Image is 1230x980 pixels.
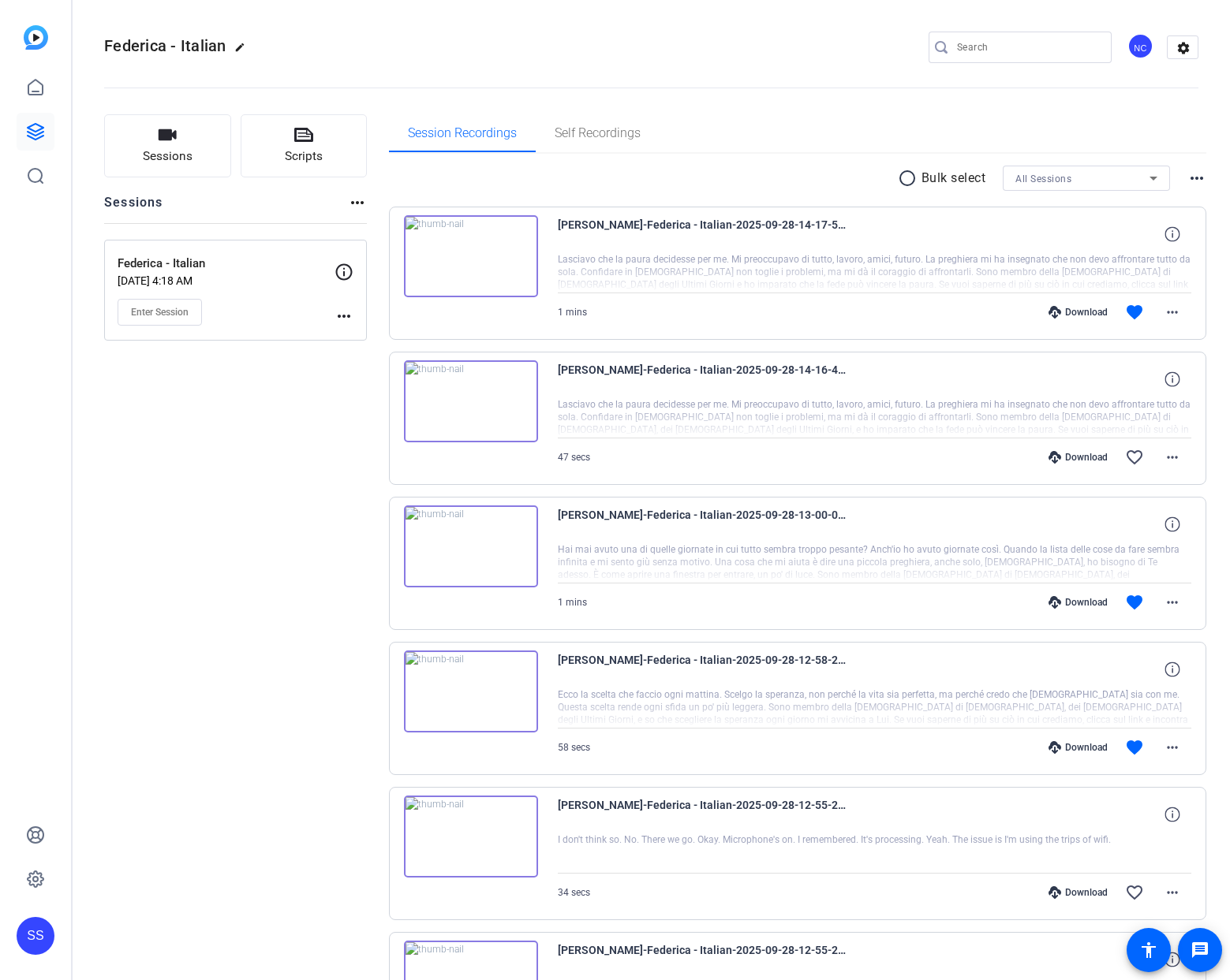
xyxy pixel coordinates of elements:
[898,169,922,188] mat-icon: radio_button_unchecked
[1191,941,1209,960] mat-icon: message
[1127,33,1155,61] ngx-avatar: Natasha Colborne
[1163,448,1182,467] mat-icon: more_horiz
[1041,596,1116,609] div: Download
[404,505,538,587] img: thumb-nail
[555,127,641,140] span: Self Recordings
[1163,303,1182,322] mat-icon: more_horiz
[1041,306,1116,319] div: Download
[1125,883,1144,902] mat-icon: favorite_border
[1125,448,1144,467] mat-icon: favorite_border
[1187,169,1206,188] mat-icon: more_horiz
[1125,738,1144,757] mat-icon: favorite
[118,274,335,287] p: [DATE] 4:18 AM
[104,36,226,55] span: Federica - Italian
[118,299,202,326] button: Enter Session
[558,941,850,978] span: [PERSON_NAME]-Federica - Italian-2025-09-28-12-55-22-729-0
[558,887,590,898] span: 34 secs
[558,307,587,318] span: 1 mins
[408,127,517,140] span: Session Recordings
[558,597,587,608] span: 1 mins
[143,147,193,166] span: Sessions
[558,452,590,463] span: 47 secs
[1139,941,1158,960] mat-icon: accessibility
[1015,173,1071,184] span: All Sessions
[404,796,538,878] img: thumb-nail
[558,505,850,543] span: [PERSON_NAME]-Federica - Italian-2025-09-28-13-00-02-786-0
[1168,36,1199,60] mat-icon: settings
[104,114,231,177] button: Sessions
[1041,451,1116,464] div: Download
[558,360,850,398] span: [PERSON_NAME]-Federica - Italian-2025-09-28-14-16-44-158-0
[241,114,368,177] button: Scripts
[1125,593,1144,612] mat-icon: favorite
[1125,303,1144,322] mat-icon: favorite
[558,215,850,253] span: [PERSON_NAME]-Federica - Italian-2025-09-28-14-17-54-544-0
[558,796,850,833] span: [PERSON_NAME]-Federica - Italian-2025-09-28-12-55-22-729-1
[17,917,54,955] div: SS
[104,193,163,223] h2: Sessions
[24,25,48,50] img: blue-gradient.svg
[1163,593,1182,612] mat-icon: more_horiz
[348,193,367,212] mat-icon: more_horiz
[404,650,538,732] img: thumb-nail
[558,650,850,688] span: [PERSON_NAME]-Federica - Italian-2025-09-28-12-58-26-087-0
[285,147,323,166] span: Scripts
[957,38,1099,57] input: Search
[922,169,986,188] p: Bulk select
[1163,738,1182,757] mat-icon: more_horiz
[1041,741,1116,754] div: Download
[1127,33,1153,59] div: NC
[1041,886,1116,899] div: Download
[404,360,538,442] img: thumb-nail
[404,215,538,297] img: thumb-nail
[558,742,590,753] span: 58 secs
[335,307,353,326] mat-icon: more_horiz
[1163,883,1182,902] mat-icon: more_horiz
[118,255,335,273] p: Federica - Italian
[234,42,253,61] mat-icon: edit
[131,306,189,319] span: Enter Session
